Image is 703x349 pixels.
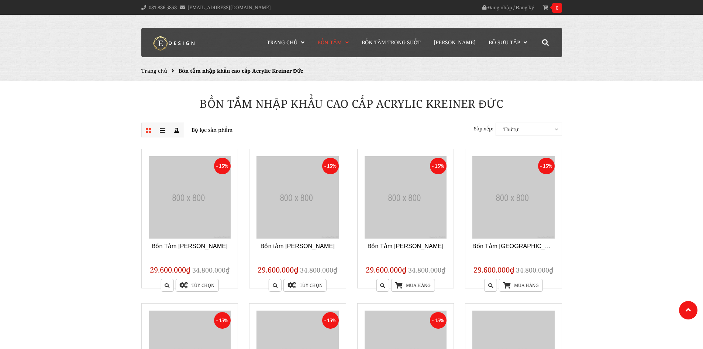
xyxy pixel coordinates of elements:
[141,67,167,74] a: Trang chủ
[187,4,271,11] a: [EMAIL_ADDRESS][DOMAIN_NAME]
[175,279,218,292] a: Tùy chọn
[489,39,520,46] span: Bộ Sưu Tập
[483,28,533,57] a: Bộ Sưu Tập
[312,28,354,57] a: Bồn Tắm
[513,4,515,11] span: /
[317,39,342,46] span: Bồn Tắm
[261,28,310,57] a: Trang chủ
[362,39,421,46] span: Bồn Tắm Trong Suốt
[214,158,231,174] span: - 15%
[136,96,568,112] h1: Bồn tắm nhập khẩu cao cấp Acrylic Kreiner Đức
[192,266,230,274] span: 34.800.000₫
[322,312,339,329] span: - 15%
[141,123,346,137] p: Bộ lọc sản phẩm
[499,279,543,292] a: Mua hàng
[496,123,562,136] span: Thứ tự
[391,279,435,292] a: Mua hàng
[474,123,493,135] label: Sắp xếp:
[408,266,445,274] span: 34.800.000₫
[152,243,228,249] a: Bồn Tắm [PERSON_NAME]
[147,36,202,51] img: logo Kreiner Germany - Edesign Interior
[300,266,337,274] span: 34.800.000₫
[149,4,177,11] a: 081 886 5858
[150,265,191,275] span: 29.600.000₫
[538,158,555,174] span: - 15%
[434,39,476,46] span: [PERSON_NAME]
[430,312,447,329] span: - 15%
[322,158,339,174] span: - 15%
[430,158,447,174] span: - 15%
[368,243,444,249] a: Bồn Tắm [PERSON_NAME]
[283,279,327,292] a: Tùy chọn
[356,28,426,57] a: Bồn Tắm Trong Suốt
[261,243,335,249] a: Bồn tắm [PERSON_NAME]
[258,265,299,275] span: 29.600.000₫
[473,265,514,275] span: 29.600.000₫
[516,266,553,274] span: 34.800.000₫
[366,265,407,275] span: 29.600.000₫
[267,39,297,46] span: Trang chủ
[179,67,303,74] span: Bồn tắm nhập khẩu cao cấp Acrylic Kreiner Đức
[214,312,231,329] span: - 15%
[679,301,697,319] a: Lên đầu trang
[552,3,562,13] span: 0
[472,243,562,249] a: Bồn Tắm [GEOGRAPHIC_DATA]
[428,28,481,57] a: [PERSON_NAME]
